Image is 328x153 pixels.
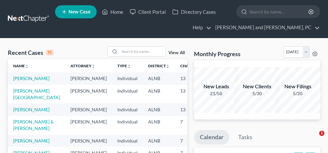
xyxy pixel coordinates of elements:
div: Recent Cases [8,49,53,56]
h3: Monthly Progress [194,50,241,58]
a: [PERSON_NAME][GEOGRAPHIC_DATA] [13,88,60,100]
a: [PERSON_NAME] and [PERSON_NAME], PC [212,22,320,33]
a: Districtunfold_more [148,63,170,68]
a: Nameunfold_more [13,63,29,68]
td: Individual [112,85,143,103]
td: 13 [175,85,208,103]
div: 5/20 [275,90,321,97]
td: ALNB [143,135,175,147]
td: 7 [175,116,208,135]
div: New Filings [275,83,321,90]
iframe: Intercom live chat [306,131,321,146]
td: ALNB [143,72,175,84]
i: unfold_more [166,64,170,68]
td: Individual [112,116,143,135]
a: Typeunfold_more [117,63,131,68]
a: [PERSON_NAME] [13,107,49,112]
td: [PERSON_NAME] [65,135,112,147]
td: [PERSON_NAME] [65,103,112,116]
a: Client Portal [126,6,169,18]
div: 15 [46,50,53,55]
a: Attorneyunfold_more [70,63,95,68]
td: Individual [112,72,143,84]
a: [PERSON_NAME] [13,138,49,143]
input: Search by name... [249,6,309,18]
td: 13 [175,72,208,84]
i: unfold_more [127,64,131,68]
i: unfold_more [91,64,95,68]
span: 1 [319,131,324,136]
td: 13 [175,103,208,116]
div: 21/50 [193,90,239,97]
td: [PERSON_NAME] [65,116,112,135]
div: New Clients [234,83,280,90]
td: Individual [112,135,143,147]
a: [PERSON_NAME] & [PERSON_NAME] [13,119,54,131]
td: Individual [112,103,143,116]
div: New Leads [193,83,239,90]
a: [PERSON_NAME] [13,76,49,81]
i: unfold_more [25,64,29,68]
a: Chapterunfold_more [180,63,203,68]
td: [PERSON_NAME] [65,72,112,84]
td: 7 [175,135,208,147]
td: ALNB [143,103,175,116]
td: [PERSON_NAME] [65,85,112,103]
a: View All [168,51,185,55]
a: Home [99,6,126,18]
div: 5/30 [234,90,280,97]
span: New Case [68,10,90,14]
input: Search by name... [120,47,165,56]
a: Directory Cases [169,6,219,18]
a: Help [189,22,211,33]
td: ALNB [143,116,175,135]
a: Calendar [194,130,229,144]
td: ALNB [143,85,175,103]
a: Tasks [232,130,258,144]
